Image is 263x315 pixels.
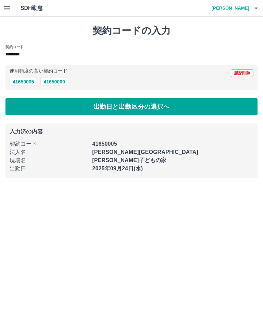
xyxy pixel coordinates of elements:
p: 使用頻度の高い契約コード [10,69,67,74]
b: [PERSON_NAME]子どもの家 [92,157,166,163]
h2: 契約コード [5,44,24,50]
b: 41650005 [92,141,117,147]
p: 法人名 : [10,148,88,156]
p: 出勤日 : [10,165,88,173]
b: [PERSON_NAME][GEOGRAPHIC_DATA] [92,149,198,155]
button: 履歴削除 [231,69,253,77]
p: 現場名 : [10,156,88,165]
h1: 契約コードの入力 [5,25,258,37]
button: 41650005 [10,78,37,86]
button: 出勤日と出勤区分の選択へ [5,98,258,115]
p: 契約コード : [10,140,88,148]
p: 入力済の内容 [10,129,253,134]
button: 41650009 [40,78,68,86]
b: 2025年09月24日(水) [92,166,143,171]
